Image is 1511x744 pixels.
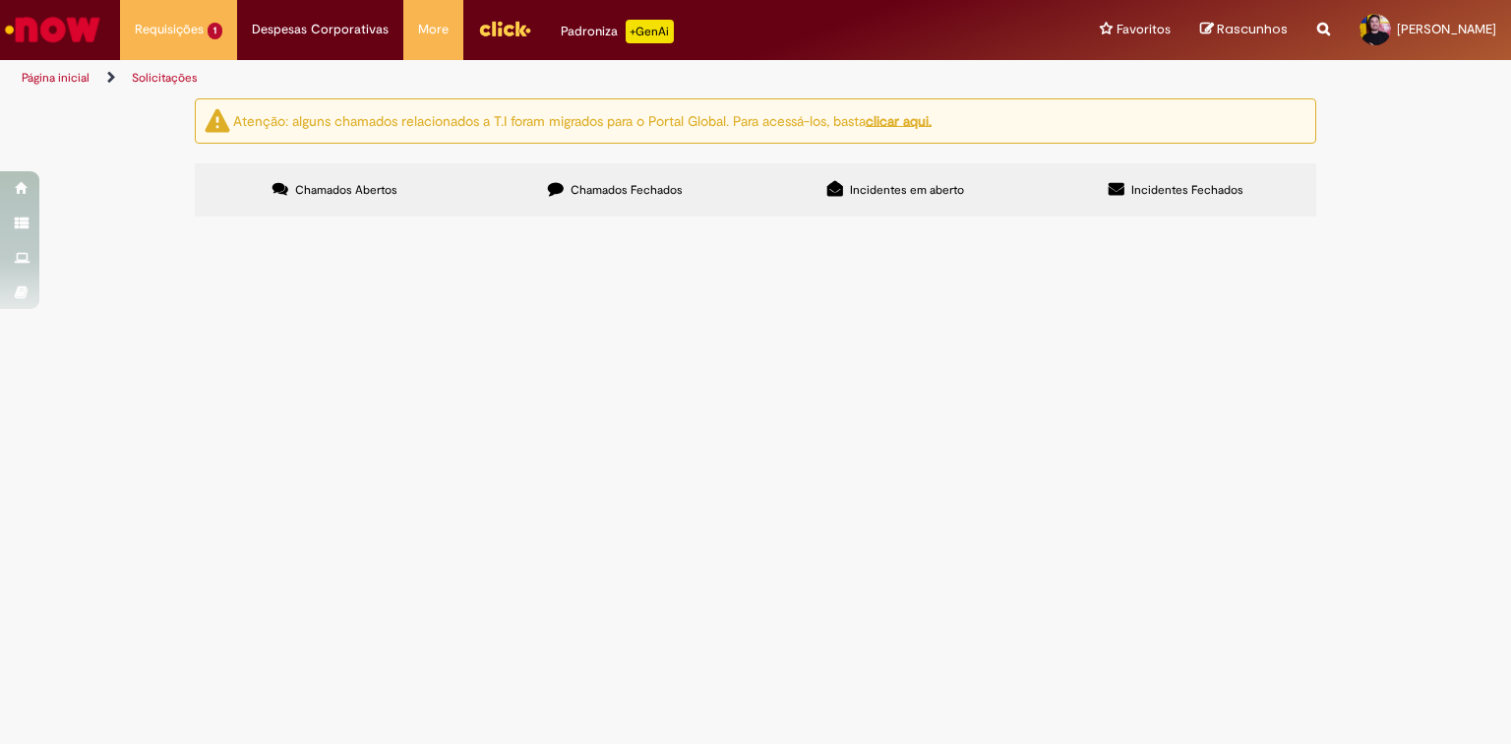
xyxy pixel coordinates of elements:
[135,20,204,39] span: Requisições
[1200,21,1288,39] a: Rascunhos
[418,20,449,39] span: More
[295,182,397,198] span: Chamados Abertos
[22,70,90,86] a: Página inicial
[478,14,531,43] img: click_logo_yellow_360x200.png
[1131,182,1243,198] span: Incidentes Fechados
[571,182,683,198] span: Chamados Fechados
[2,10,103,49] img: ServiceNow
[850,182,964,198] span: Incidentes em aberto
[233,111,932,129] ng-bind-html: Atenção: alguns chamados relacionados a T.I foram migrados para o Portal Global. Para acessá-los,...
[866,111,932,129] a: clicar aqui.
[561,20,674,43] div: Padroniza
[132,70,198,86] a: Solicitações
[1397,21,1496,37] span: [PERSON_NAME]
[252,20,389,39] span: Despesas Corporativas
[1217,20,1288,38] span: Rascunhos
[626,20,674,43] p: +GenAi
[208,23,222,39] span: 1
[15,60,993,96] ul: Trilhas de página
[1117,20,1171,39] span: Favoritos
